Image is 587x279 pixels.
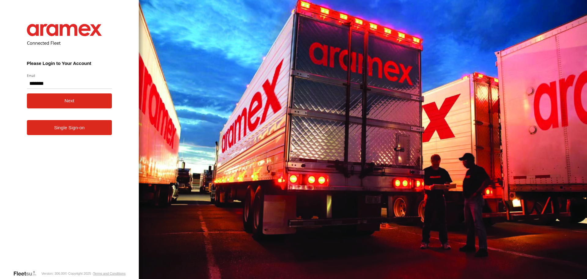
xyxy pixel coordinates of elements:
[93,272,125,275] a: Terms and Conditions
[27,61,112,66] h3: Please Login to Your Account
[27,120,112,135] a: Single Sign-on
[27,93,112,108] button: Next
[41,272,65,275] div: Version: 306.00
[27,40,112,46] h2: Connected Fleet
[27,24,102,36] img: Aramex
[27,73,112,78] label: Email
[13,270,41,277] a: Visit our Website
[65,272,126,275] div: © Copyright 2025 -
